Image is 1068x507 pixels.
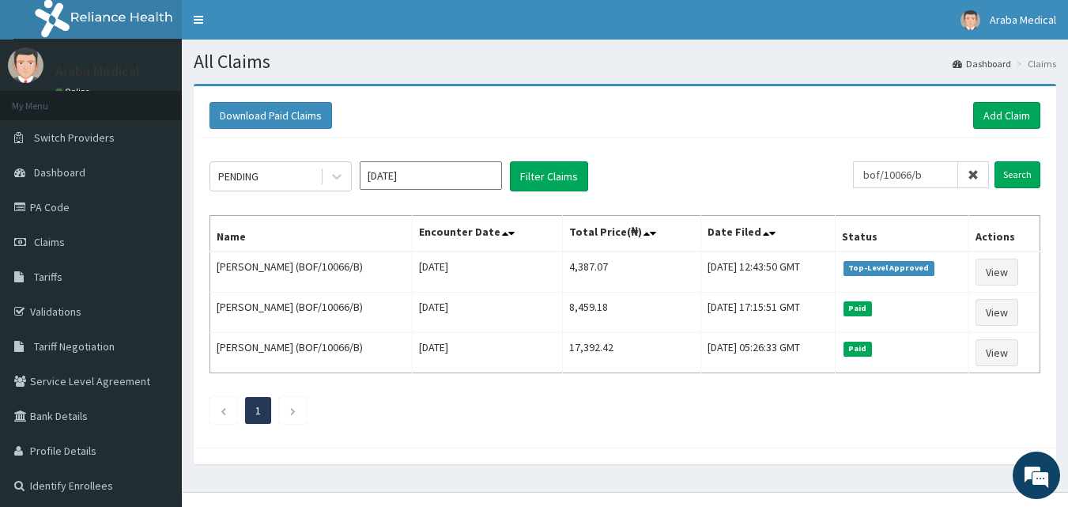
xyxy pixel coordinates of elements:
a: Add Claim [973,102,1040,129]
span: Top-Level Approved [843,261,934,275]
img: User Image [8,47,43,83]
td: [PERSON_NAME] (BOF/10066/B) [210,333,413,373]
span: Switch Providers [34,131,115,145]
a: View [976,299,1018,326]
th: Encounter Date [412,216,562,252]
td: [DATE] [412,252,562,293]
a: Previous page [220,403,227,418]
img: User Image [960,10,980,30]
span: Tariffs [34,270,62,284]
a: Online [55,86,93,97]
td: [DATE] [412,333,562,373]
div: Chat with us now [82,89,266,109]
td: [DATE] 05:26:33 GMT [701,333,836,373]
button: Filter Claims [510,161,588,191]
th: Status [836,216,969,252]
td: 17,392.42 [562,333,701,373]
div: PENDING [218,168,259,184]
span: Dashboard [34,165,85,180]
td: [PERSON_NAME] (BOF/10066/B) [210,252,413,293]
div: Minimize live chat window [259,8,297,46]
img: d_794563401_company_1708531726252_794563401 [29,79,64,119]
span: Paid [843,301,872,316]
input: Search by HMO ID [853,161,958,188]
input: Select Month and Year [360,161,502,190]
a: Page 1 is your current page [255,403,261,418]
th: Name [210,216,413,252]
th: Actions [969,216,1040,252]
span: Tariff Negotiation [34,339,115,354]
span: Claims [34,235,65,249]
a: View [976,259,1018,286]
td: [DATE] 17:15:51 GMT [701,293,836,333]
th: Date Filed [701,216,836,252]
span: Araba Medical [990,13,1056,27]
p: Araba Medical [55,64,140,78]
th: Total Price(₦) [562,216,701,252]
td: [DATE] [412,293,562,333]
a: Next page [289,403,296,418]
li: Claims [1013,57,1056,70]
span: We're online! [92,153,218,312]
a: Dashboard [953,57,1011,70]
td: 4,387.07 [562,252,701,293]
span: Paid [843,342,872,356]
h1: All Claims [194,51,1056,72]
input: Search [994,161,1040,188]
textarea: Type your message and hit 'Enter' [8,339,301,394]
a: View [976,339,1018,366]
td: [DATE] 12:43:50 GMT [701,252,836,293]
td: [PERSON_NAME] (BOF/10066/B) [210,293,413,333]
td: 8,459.18 [562,293,701,333]
button: Download Paid Claims [209,102,332,129]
